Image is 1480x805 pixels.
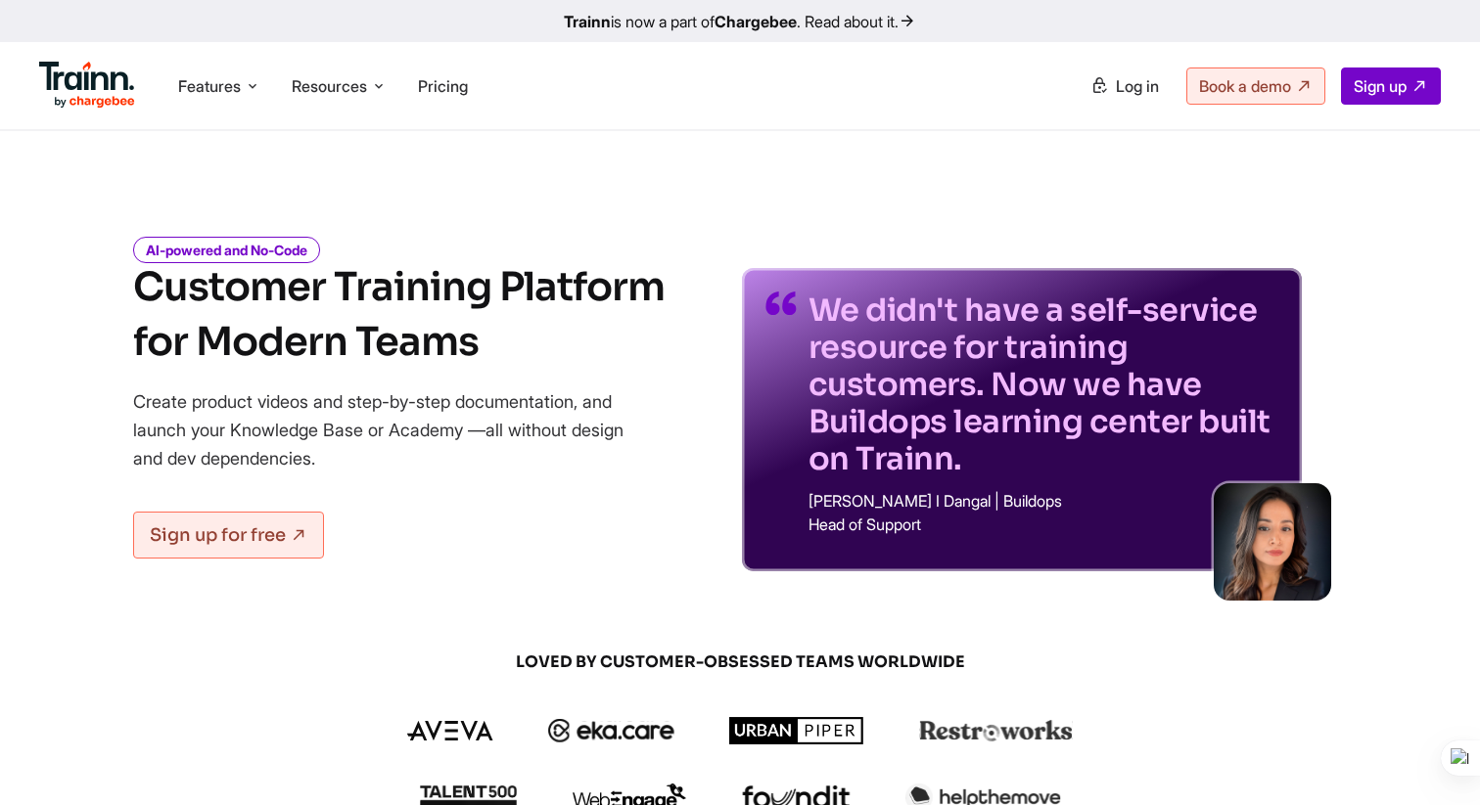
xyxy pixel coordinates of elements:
[809,493,1278,509] p: [PERSON_NAME] I Dangal | Buildops
[270,651,1210,673] span: LOVED BY CUSTOMER-OBSESSED TEAMS WORLDWIDE
[133,387,652,472] p: Create product videos and step-by-step documentation, and launch your Knowledge Base or Academy —...
[133,512,324,559] a: Sign up for free
[1214,483,1331,601] img: sabina-buildops.d2e8138.png
[292,75,367,97] span: Resources
[765,291,797,315] img: quotes-purple.41a7099.svg
[1354,76,1407,96] span: Sign up
[1079,68,1171,104] a: Log in
[1199,76,1291,96] span: Book a demo
[133,260,665,370] h1: Customer Training Platform for Modern Teams
[1341,67,1441,105] a: Sign up
[548,719,675,742] img: ekacare logo
[133,237,320,263] i: AI-powered and No-Code
[919,720,1073,741] img: restroworks logo
[809,291,1278,477] p: We didn't have a self-service resource for training customers. Now we have Buildops learning cent...
[178,75,241,97] span: Features
[1186,67,1325,105] a: Book a demo
[418,76,468,96] a: Pricing
[809,516,1278,532] p: Head of Support
[407,721,493,740] img: aveva logo
[1116,76,1159,96] span: Log in
[729,717,864,744] img: urbanpiper logo
[564,12,611,31] b: Trainn
[39,62,135,109] img: Trainn Logo
[715,12,797,31] b: Chargebee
